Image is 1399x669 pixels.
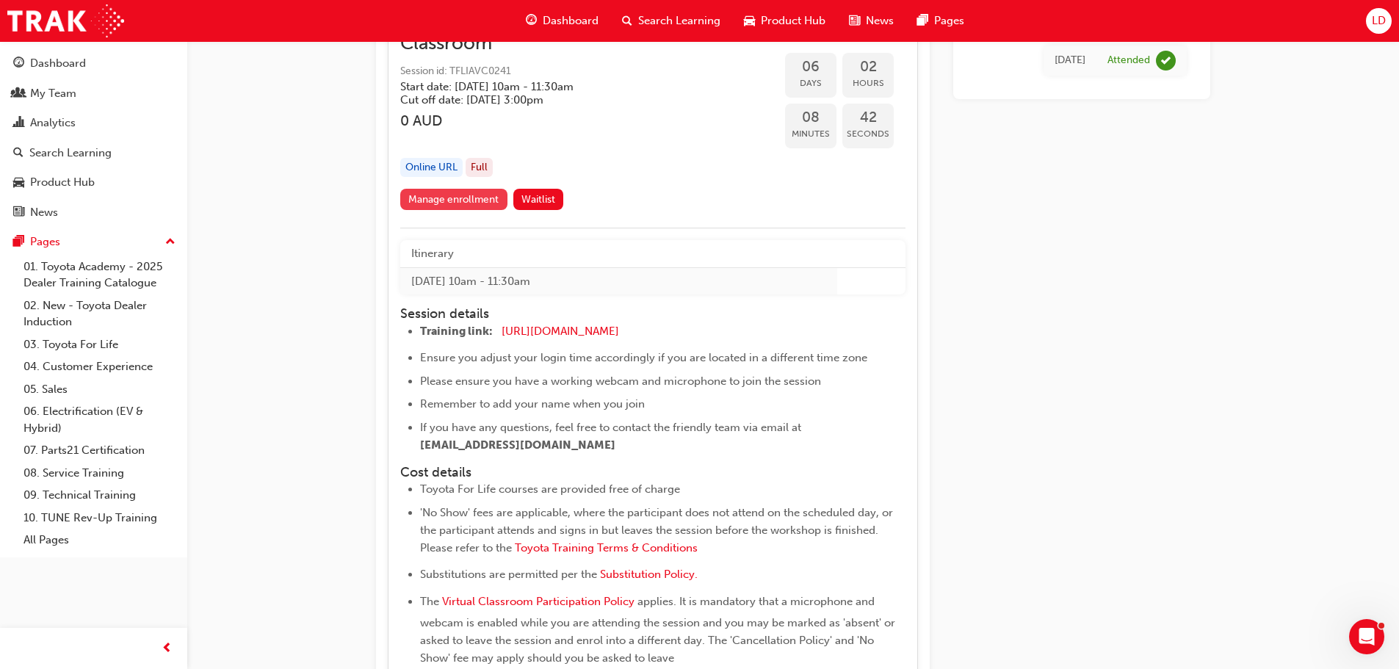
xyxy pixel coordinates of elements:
[513,189,564,210] button: Waitlist
[732,6,837,36] a: car-iconProduct Hub
[18,333,181,356] a: 03. Toyota For Life
[502,325,619,338] a: [URL][DOMAIN_NAME]
[30,234,60,250] div: Pages
[400,240,837,267] th: Itinerary
[842,75,894,92] span: Hours
[6,50,181,77] a: Dashboard
[13,87,24,101] span: people-icon
[13,57,24,70] span: guage-icon
[1366,8,1392,34] button: LD
[400,112,773,129] h3: 0 AUD
[400,18,905,216] button: Toyota For Life In Action - Virtual ClassroomSession id: TFLIAVC0241Start date: [DATE] 10am - 11:...
[18,439,181,462] a: 07. Parts21 Certification
[610,6,732,36] a: search-iconSearch Learning
[6,169,181,196] a: Product Hub
[13,236,24,249] span: pages-icon
[30,55,86,72] div: Dashboard
[30,204,58,221] div: News
[400,18,773,51] span: Toyota For Life In Action - Virtual Classroom
[849,12,860,30] span: news-icon
[600,568,698,581] a: Substitution Policy.
[420,568,597,581] span: Substitutions are permitted per the
[18,507,181,529] a: 10. TUNE Rev-Up Training
[400,189,507,210] a: Manage enrollment
[515,541,698,554] a: Toyota Training Terms & Conditions
[420,506,896,554] span: 'No Show' fees are applicable, where the participant does not attend on the scheduled day, or the...
[420,397,645,411] span: Remember to add your name when you join
[6,199,181,226] a: News
[420,375,821,388] span: Please ensure you have a working webcam and microphone to join the session
[162,640,173,658] span: prev-icon
[30,115,76,131] div: Analytics
[842,59,894,76] span: 02
[866,12,894,29] span: News
[785,59,836,76] span: 06
[6,80,181,107] a: My Team
[18,462,181,485] a: 08. Service Training
[13,206,24,220] span: news-icon
[1372,12,1386,29] span: LD
[934,12,964,29] span: Pages
[785,75,836,92] span: Days
[521,193,555,206] span: Waitlist
[842,126,894,142] span: Seconds
[526,12,537,30] span: guage-icon
[837,6,905,36] a: news-iconNews
[514,6,610,36] a: guage-iconDashboard
[1107,54,1150,68] div: Attended
[400,80,750,93] h5: Start date: [DATE] 10am - 11:30am
[18,294,181,333] a: 02. New - Toyota Dealer Induction
[420,595,898,665] span: applies. It is mandatory that a microphone and webcam is enabled while you are attending the sess...
[7,4,124,37] img: Trak
[761,12,825,29] span: Product Hub
[18,529,181,552] a: All Pages
[744,12,755,30] span: car-icon
[30,174,95,191] div: Product Hub
[13,117,24,130] span: chart-icon
[400,465,905,481] h4: Cost details
[420,438,615,452] span: [EMAIL_ADDRESS][DOMAIN_NAME]
[400,267,837,294] td: [DATE] 10am - 11:30am
[18,256,181,294] a: 01. Toyota Academy - 2025 Dealer Training Catalogue
[420,325,493,338] span: Training link:
[29,145,112,162] div: Search Learning
[18,355,181,378] a: 04. Customer Experience
[400,63,773,80] span: Session id: TFLIAVC0241
[466,158,493,178] div: Full
[13,147,24,160] span: search-icon
[905,6,976,36] a: pages-iconPages
[1156,51,1176,70] span: learningRecordVerb_ATTEND-icon
[6,47,181,228] button: DashboardMy TeamAnalyticsSearch LearningProduct HubNews
[622,12,632,30] span: search-icon
[165,233,176,252] span: up-icon
[785,109,836,126] span: 08
[638,12,720,29] span: Search Learning
[6,228,181,256] button: Pages
[400,158,463,178] div: Online URL
[442,595,635,608] a: Virtual Classroom Participation Policy
[18,400,181,439] a: 06. Electrification (EV & Hybrid)
[6,140,181,167] a: Search Learning
[30,85,76,102] div: My Team
[543,12,599,29] span: Dashboard
[785,126,836,142] span: Minutes
[6,109,181,137] a: Analytics
[400,306,878,322] h4: Session details
[842,109,894,126] span: 42
[1349,619,1384,654] iframe: Intercom live chat
[420,595,439,608] span: The
[917,12,928,30] span: pages-icon
[400,93,750,106] h5: Cut off date: [DATE] 3:00pm
[18,378,181,401] a: 05. Sales
[1055,52,1085,69] div: Tue Jul 13 2021 22:00:00 GMT+0800 (Australian Western Standard Time)
[420,482,680,496] span: Toyota For Life courses are provided free of charge
[18,484,181,507] a: 09. Technical Training
[13,176,24,189] span: car-icon
[420,421,801,434] span: If you have any questions, feel free to contact the friendly team via email at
